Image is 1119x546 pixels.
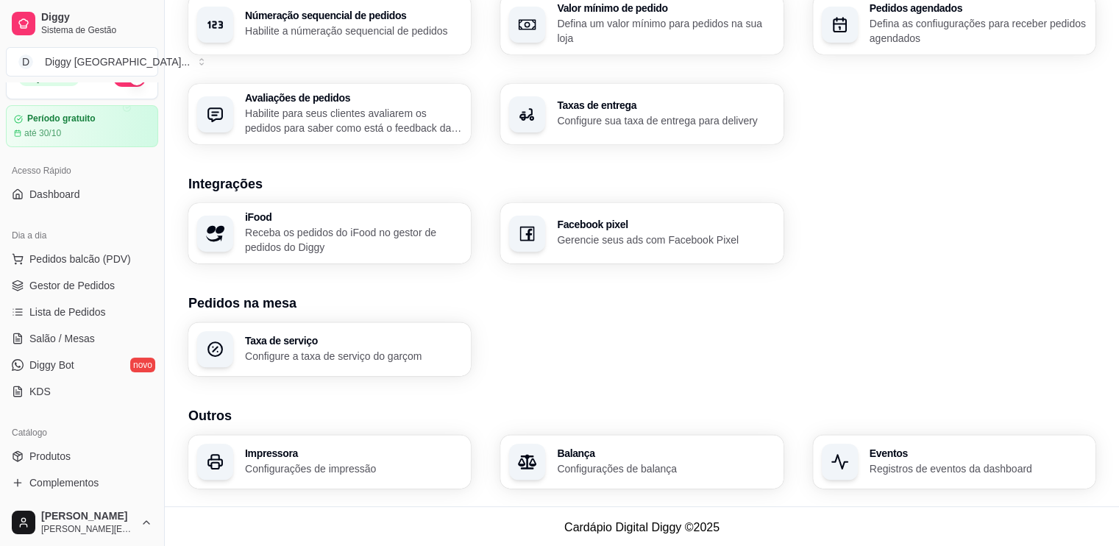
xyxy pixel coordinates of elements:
[188,174,1095,194] h3: Integrações
[245,336,462,346] h3: Taxa de serviço
[188,203,471,263] button: iFoodReceba os pedidos do iFood no gestor de pedidos do Diggy
[29,475,99,490] span: Complementos
[870,16,1087,46] p: Defina as confiugurações para receber pedidos agendados
[500,84,783,144] button: Taxas de entregaConfigure sua taxa de entrega para delivery
[29,252,131,266] span: Pedidos balcão (PDV)
[6,421,158,444] div: Catálogo
[41,24,152,36] span: Sistema de Gestão
[29,305,106,319] span: Lista de Pedidos
[557,219,774,230] h3: Facebook pixel
[27,113,96,124] article: Período gratuito
[29,384,51,399] span: KDS
[188,322,471,376] button: Taxa de serviçoConfigure a taxa de serviço do garçom
[500,203,783,263] button: Facebook pixelGerencie seus ads com Facebook Pixel
[29,358,74,372] span: Diggy Bot
[245,349,462,364] p: Configure a taxa de serviço do garçom
[41,510,135,523] span: [PERSON_NAME]
[245,212,462,222] h3: iFood
[870,448,1087,458] h3: Eventos
[6,505,158,540] button: [PERSON_NAME][PERSON_NAME][EMAIL_ADDRESS][DOMAIN_NAME]
[245,448,462,458] h3: Impressora
[41,11,152,24] span: Diggy
[6,444,158,468] a: Produtos
[557,3,774,13] h3: Valor mínimo de pedido
[6,471,158,494] a: Complementos
[18,54,33,69] span: D
[557,113,774,128] p: Configure sua taxa de entrega para delivery
[245,93,462,103] h3: Avaliações de pedidos
[6,105,158,147] a: Período gratuitoaté 30/10
[6,224,158,247] div: Dia a dia
[500,435,783,489] button: BalançaConfigurações de balança
[245,225,462,255] p: Receba os pedidos do iFood no gestor de pedidos do Diggy
[188,84,471,144] button: Avaliações de pedidosHabilite para seus clientes avaliarem os pedidos para saber como está o feed...
[557,461,774,476] p: Configurações de balança
[245,461,462,476] p: Configurações de impressão
[188,435,471,489] button: ImpressoraConfigurações de impressão
[45,54,190,69] div: Diggy [GEOGRAPHIC_DATA] ...
[29,187,80,202] span: Dashboard
[41,523,135,535] span: [PERSON_NAME][EMAIL_ADDRESS][DOMAIN_NAME]
[870,461,1087,476] p: Registros de eventos da dashboard
[6,6,158,41] a: DiggySistema de Gestão
[29,278,115,293] span: Gestor de Pedidos
[6,353,158,377] a: Diggy Botnovo
[245,106,462,135] p: Habilite para seus clientes avaliarem os pedidos para saber como está o feedback da sua loja
[24,127,61,139] article: até 30/10
[870,3,1087,13] h3: Pedidos agendados
[6,300,158,324] a: Lista de Pedidos
[6,274,158,297] a: Gestor de Pedidos
[29,449,71,464] span: Produtos
[188,405,1095,426] h3: Outros
[557,448,774,458] h3: Balança
[557,233,774,247] p: Gerencie seus ads com Facebook Pixel
[6,47,158,77] button: Select a team
[557,16,774,46] p: Defina um valor mínimo para pedidos na sua loja
[6,380,158,403] a: KDS
[6,159,158,182] div: Acesso Rápido
[188,293,1095,313] h3: Pedidos na mesa
[6,247,158,271] button: Pedidos balcão (PDV)
[557,100,774,110] h3: Taxas de entrega
[6,182,158,206] a: Dashboard
[245,10,462,21] h3: Númeração sequencial de pedidos
[6,327,158,350] a: Salão / Mesas
[29,331,95,346] span: Salão / Mesas
[813,435,1095,489] button: EventosRegistros de eventos da dashboard
[245,24,462,38] p: Habilite a númeração sequencial de pedidos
